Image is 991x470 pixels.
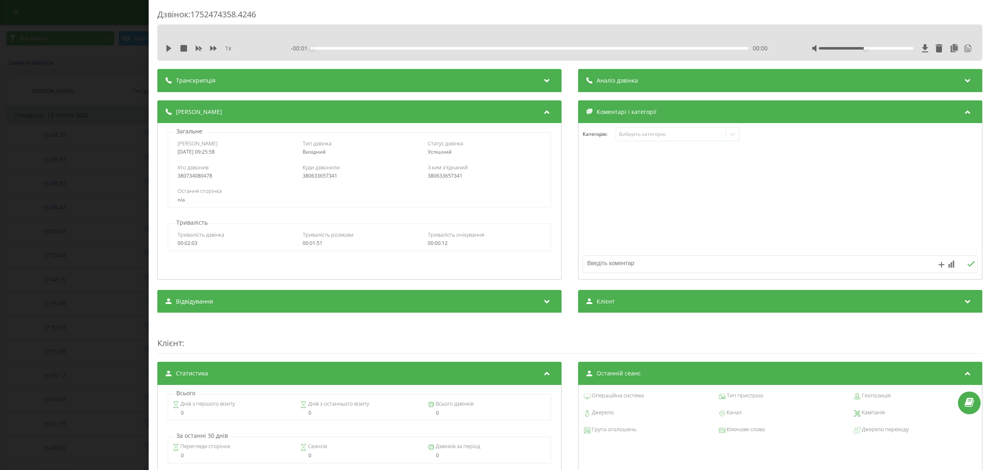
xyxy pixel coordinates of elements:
[428,453,546,458] div: 0
[597,369,641,377] span: Останній сеанс
[157,9,982,25] div: Дзвінок : 1752474358.4246
[307,400,369,408] span: Днів з останнього візиту
[428,240,541,246] div: 00:00:12
[725,408,742,417] span: Канал
[725,392,763,400] span: Тип пристрою
[428,173,541,179] div: 380633657341
[157,321,982,354] div: :
[597,108,657,116] span: Коментарі і категорії
[619,131,722,138] div: Виберіть категорію
[861,392,891,400] span: Геопозиція
[428,148,452,155] span: Успішний
[428,140,463,147] span: Статус дзвінка
[753,44,768,52] span: 00:00
[434,400,474,408] span: Всього дзвінків
[178,173,291,179] div: 380734080478
[307,442,327,451] span: Сеансів
[590,392,644,400] span: Операційна система
[173,453,291,458] div: 0
[303,173,416,179] div: 380633657341
[178,149,291,155] div: [DATE] 09:25:58
[428,164,468,171] span: З ким з'єднаний
[176,108,222,116] span: [PERSON_NAME]
[861,408,885,417] span: Кампанія
[174,432,230,440] p: За останні 30 днів
[590,408,614,417] span: Джерело
[178,197,541,203] div: n/a
[176,297,213,306] span: Відвідування
[303,148,326,155] span: Вихідний
[174,389,197,397] p: Всього
[300,453,419,458] div: 0
[590,425,636,434] span: Група оголошень
[725,425,765,434] span: Ключове слово
[178,231,224,238] span: Тривалість дзвінка
[597,297,615,306] span: Клієнт
[861,425,909,434] span: Джерело переходу
[291,44,312,52] span: - 00:01
[300,410,419,416] div: 0
[178,164,209,171] span: Хто дзвонив
[864,47,867,50] div: Accessibility label
[179,442,230,451] span: Перегляди сторінок
[310,47,313,50] div: Accessibility label
[597,76,638,85] span: Аналіз дзвінка
[176,369,208,377] span: Статистика
[178,187,222,195] span: Остання сторінка
[434,442,480,451] span: Дзвінків за період
[303,140,332,147] span: Тип дзвінка
[179,400,235,408] span: Днів з першого візиту
[174,127,204,135] p: Загальне
[178,140,218,147] span: [PERSON_NAME]
[174,218,210,227] p: Тривалість
[583,131,616,137] h4: Категорія :
[225,44,231,52] span: 1 x
[303,164,340,171] span: Куди дзвонили
[303,240,416,246] div: 00:01:51
[178,240,291,246] div: 00:02:03
[176,76,216,85] span: Транскрипція
[173,410,291,416] div: 0
[428,410,546,416] div: 0
[157,337,182,349] span: Клієнт
[428,231,484,238] span: Тривалість очікування
[303,231,353,238] span: Тривалість розмови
